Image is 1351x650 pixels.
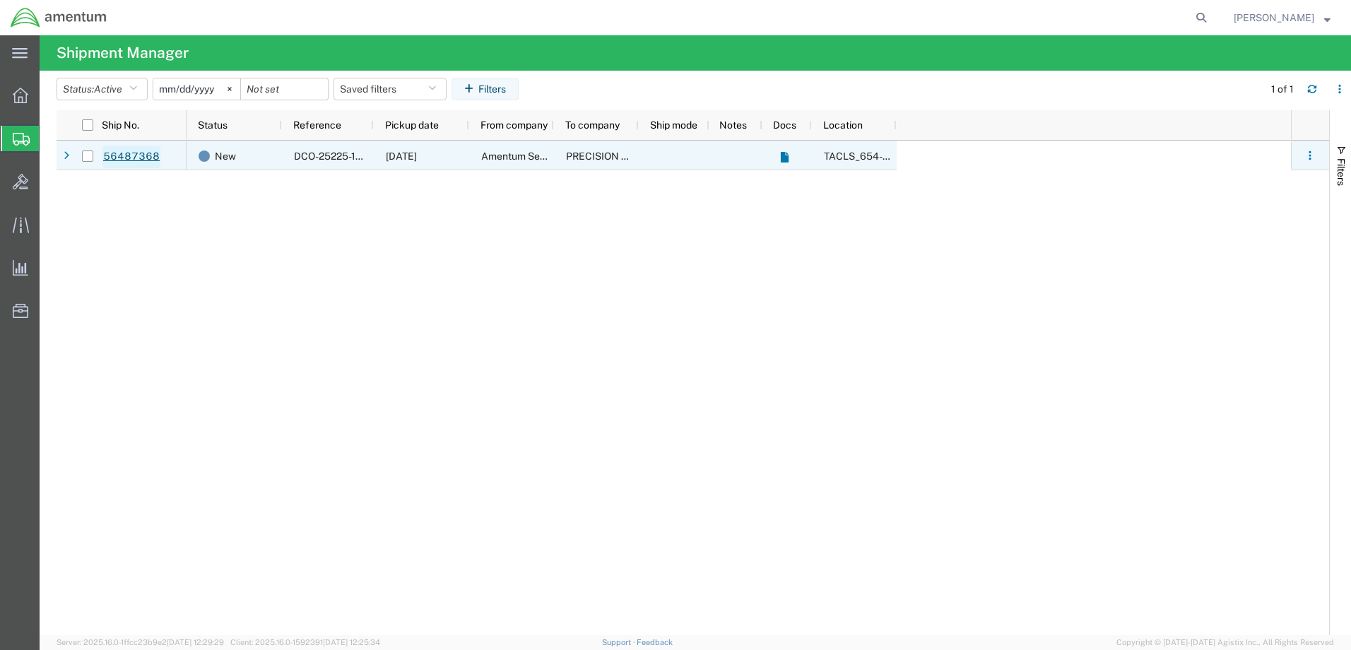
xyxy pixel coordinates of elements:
[1233,9,1331,26] button: [PERSON_NAME]
[198,119,228,131] span: Status
[1116,637,1334,649] span: Copyright © [DATE]-[DATE] Agistix Inc., All Rights Reserved
[323,638,380,646] span: [DATE] 12:25:34
[1335,158,1347,186] span: Filters
[566,150,787,162] span: PRECISION ACCESSORIES AND INSTRUMENTS
[385,119,439,131] span: Pickup date
[10,7,107,28] img: logo
[565,119,620,131] span: To company
[57,78,148,100] button: Status:Active
[57,35,189,71] h4: Shipment Manager
[480,119,548,131] span: From company
[94,83,122,95] span: Active
[637,638,673,646] a: Feedback
[293,119,341,131] span: Reference
[602,638,637,646] a: Support
[241,78,328,100] input: Not set
[102,146,160,168] a: 56487368
[481,150,587,162] span: Amentum Services, Inc.
[773,119,796,131] span: Docs
[1234,10,1314,25] span: James Blue
[57,638,224,646] span: Server: 2025.16.0-1ffcc23b9e2
[824,150,1089,162] span: TACLS_654-Nashville, TN
[102,119,139,131] span: Ship No.
[1271,82,1296,97] div: 1 of 1
[452,78,519,100] button: Filters
[334,78,447,100] button: Saved filters
[823,119,863,131] span: Location
[230,638,380,646] span: Client: 2025.16.0-1592391
[650,119,697,131] span: Ship mode
[167,638,224,646] span: [DATE] 12:29:29
[215,141,236,171] span: New
[719,119,747,131] span: Notes
[386,150,417,162] span: 08/14/2025
[153,78,240,100] input: Not set
[294,150,386,162] span: DCO-25225-166797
